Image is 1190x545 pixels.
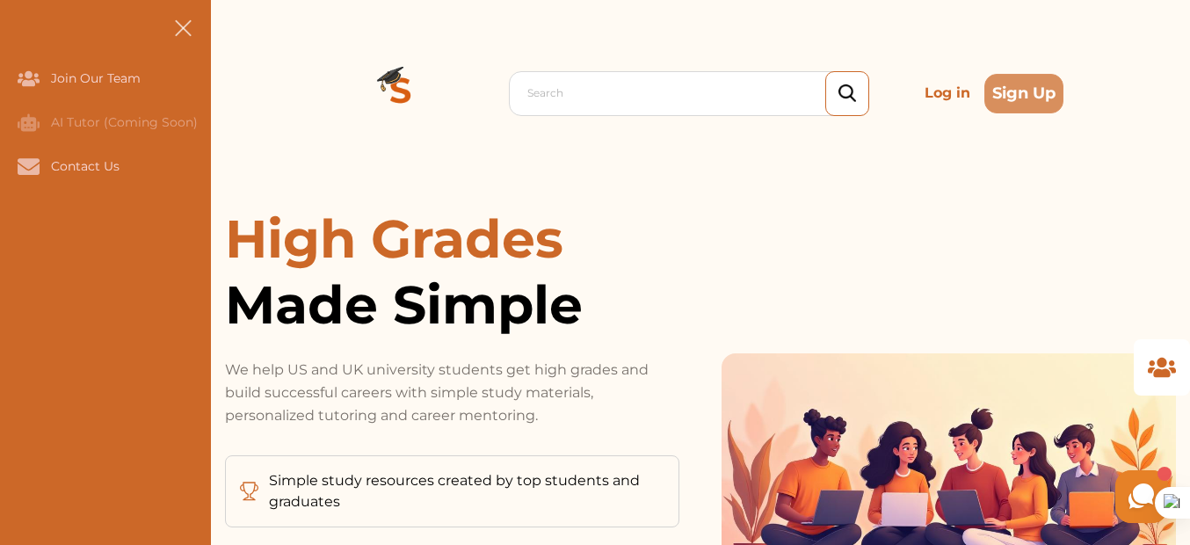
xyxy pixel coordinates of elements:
img: Logo [337,30,464,156]
img: search_icon [838,84,856,103]
iframe: HelpCrunch [1111,466,1172,527]
span: Made Simple [225,272,679,338]
p: Log in [918,76,977,111]
button: Sign Up [984,74,1063,113]
p: We help US and UK university students get high grades and build successful careers with simple st... [225,359,679,427]
span: High Grades [225,207,563,271]
p: Simple study resources created by top students and graduates [269,470,664,512]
